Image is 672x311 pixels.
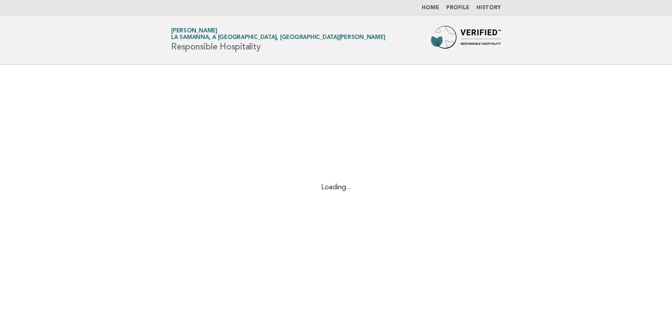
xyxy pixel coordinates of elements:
[309,183,364,192] div: Loading...
[431,26,501,54] img: Forbes Travel Guide
[476,5,501,11] a: History
[171,35,385,41] span: La Samanna, A [GEOGRAPHIC_DATA], [GEOGRAPHIC_DATA][PERSON_NAME]
[422,5,439,11] a: Home
[171,28,385,40] a: [PERSON_NAME]La Samanna, A [GEOGRAPHIC_DATA], [GEOGRAPHIC_DATA][PERSON_NAME]
[446,5,469,11] a: Profile
[171,28,385,51] h1: Responsible Hospitality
